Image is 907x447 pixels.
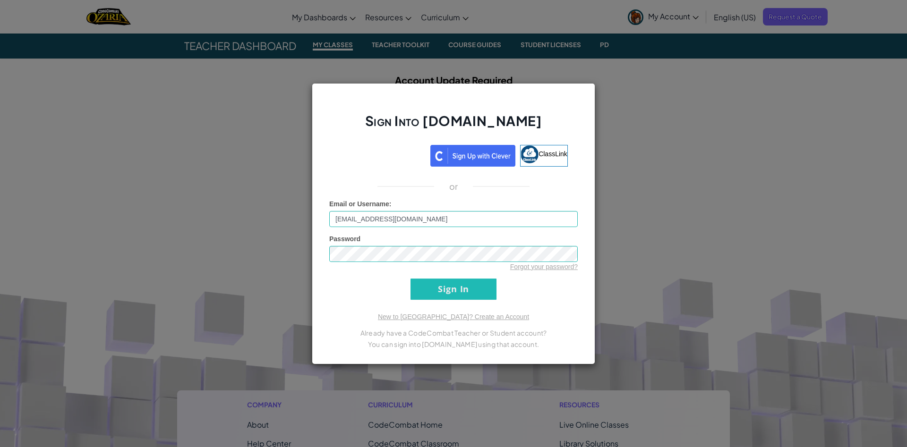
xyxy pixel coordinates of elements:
span: Email or Username [329,200,389,208]
label: : [329,199,392,209]
p: or [449,181,458,192]
p: You can sign into [DOMAIN_NAME] using that account. [329,338,578,350]
a: New to [GEOGRAPHIC_DATA]? Create an Account [378,313,529,320]
p: Already have a CodeCombat Teacher or Student account? [329,327,578,338]
a: Forgot your password? [510,263,578,270]
img: clever_sso_button@2x.png [430,145,515,167]
img: classlink-logo-small.png [521,145,539,163]
h2: Sign Into [DOMAIN_NAME] [329,112,578,139]
span: Password [329,235,360,243]
iframe: Sign in with Google Button [334,144,430,165]
input: Sign In [411,278,496,300]
span: ClassLink [539,150,567,157]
